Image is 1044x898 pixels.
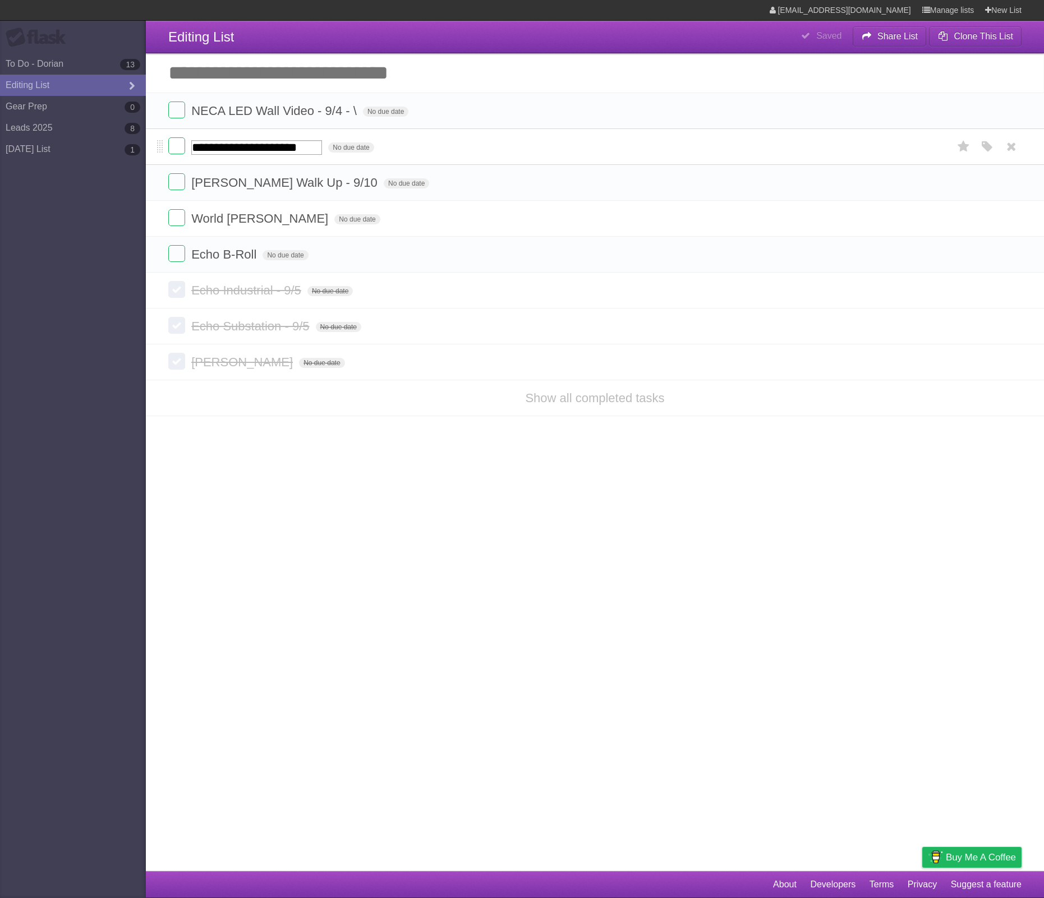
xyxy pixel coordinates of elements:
[334,214,380,224] span: No due date
[953,137,974,156] label: Star task
[168,209,185,226] label: Done
[384,178,429,188] span: No due date
[191,104,360,118] : NECA LED Wall Video - 9/4 - \
[168,353,185,370] label: Done
[120,59,140,70] b: 13
[168,137,185,154] label: Done
[954,31,1013,41] b: Clone This List
[951,874,1022,895] a: Suggest a feature
[929,26,1022,47] button: Clone This List
[168,317,185,334] label: Done
[191,176,380,190] span: [PERSON_NAME] Walk Up - 9/10
[168,281,185,298] label: Done
[816,31,841,40] b: Saved
[922,847,1022,868] a: Buy me a coffee
[168,245,185,262] label: Done
[810,874,856,895] a: Developers
[316,322,361,332] span: No due date
[299,358,344,368] span: No due date
[168,102,185,118] label: Done
[125,102,140,113] b: 0
[125,144,140,155] b: 1
[363,107,408,117] span: No due date
[168,173,185,190] label: Done
[853,26,927,47] button: Share List
[191,283,304,297] span: Echo Industrial - 9/5
[946,848,1016,867] span: Buy me a coffee
[191,247,259,261] span: Echo B-Roll
[125,123,140,134] b: 8
[928,848,943,867] img: Buy me a coffee
[877,31,918,41] b: Share List
[6,27,73,48] div: Flask
[307,286,353,296] span: No due date
[191,355,296,369] span: [PERSON_NAME]
[525,391,664,405] a: Show all completed tasks
[870,874,894,895] a: Terms
[168,29,234,44] span: Editing List
[191,319,312,333] span: Echo Substation - 9/5
[773,874,797,895] a: About
[263,250,308,260] span: No due date
[191,211,331,225] span: World [PERSON_NAME]
[328,142,374,153] span: No due date
[908,874,937,895] a: Privacy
